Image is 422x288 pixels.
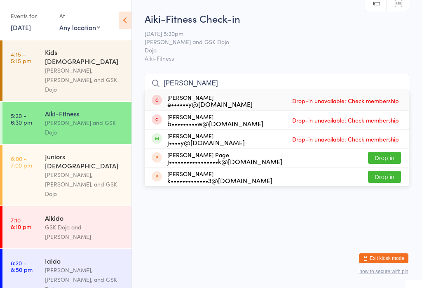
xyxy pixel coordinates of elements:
[167,101,253,107] div: e••••••y@[DOMAIN_NAME]
[359,253,408,263] button: Exit kiosk mode
[45,170,124,198] div: [PERSON_NAME], [PERSON_NAME], and GSK Dojo
[290,133,401,145] span: Drop-in unavailable: Check membership
[45,47,124,66] div: Kids [DEMOGRAPHIC_DATA]
[167,170,272,184] div: [PERSON_NAME]
[145,54,409,62] span: Aiki-Fitness
[2,102,131,144] a: 5:30 -6:30 pmAiki-Fitness[PERSON_NAME] and GSK Dojo
[167,139,245,146] div: j••••y@[DOMAIN_NAME]
[45,256,124,265] div: Iaido
[45,213,124,222] div: Aikido
[45,109,124,118] div: Aiki-Fitness
[290,114,401,126] span: Drop-in unavailable: Check membership
[167,132,245,146] div: [PERSON_NAME]
[11,51,31,64] time: 4:15 - 5:15 pm
[167,177,272,184] div: k•••••••••••••3@[DOMAIN_NAME]
[2,145,131,205] a: 6:00 -7:00 pmJuniors [DEMOGRAPHIC_DATA][PERSON_NAME], [PERSON_NAME], and GSK Dojo
[2,206,131,248] a: 7:10 -8:10 pmAikidoGSK Dojo and [PERSON_NAME]
[145,74,409,93] input: Search
[11,112,32,125] time: 5:30 - 6:30 pm
[45,152,124,170] div: Juniors [DEMOGRAPHIC_DATA]
[145,12,409,25] h2: Aiki-Fitness Check-in
[167,113,263,127] div: [PERSON_NAME]
[11,9,51,23] div: Events for
[359,269,408,274] button: how to secure with pin
[145,46,396,54] span: Dojo
[2,40,131,101] a: 4:15 -5:15 pmKids [DEMOGRAPHIC_DATA][PERSON_NAME], [PERSON_NAME], and GSK Dojo
[45,66,124,94] div: [PERSON_NAME], [PERSON_NAME], and GSK Dojo
[11,155,32,168] time: 6:00 - 7:00 pm
[11,260,33,273] time: 8:20 - 8:50 pm
[45,118,124,137] div: [PERSON_NAME] and GSK Dojo
[368,152,401,164] button: Drop in
[59,23,100,32] div: Any location
[11,23,31,32] a: [DATE]
[167,158,282,165] div: j•••••••••••••••••k@[DOMAIN_NAME]
[167,120,263,127] div: b•••••••••w@[DOMAIN_NAME]
[11,217,31,230] time: 7:10 - 8:10 pm
[145,38,396,46] span: [PERSON_NAME] and GSK Dojo
[59,9,100,23] div: At
[167,151,282,165] div: [PERSON_NAME] Page
[45,222,124,241] div: GSK Dojo and [PERSON_NAME]
[145,29,396,38] span: [DATE] 5:30pm
[290,94,401,107] span: Drop-in unavailable: Check membership
[167,94,253,107] div: [PERSON_NAME]
[368,171,401,183] button: Drop in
